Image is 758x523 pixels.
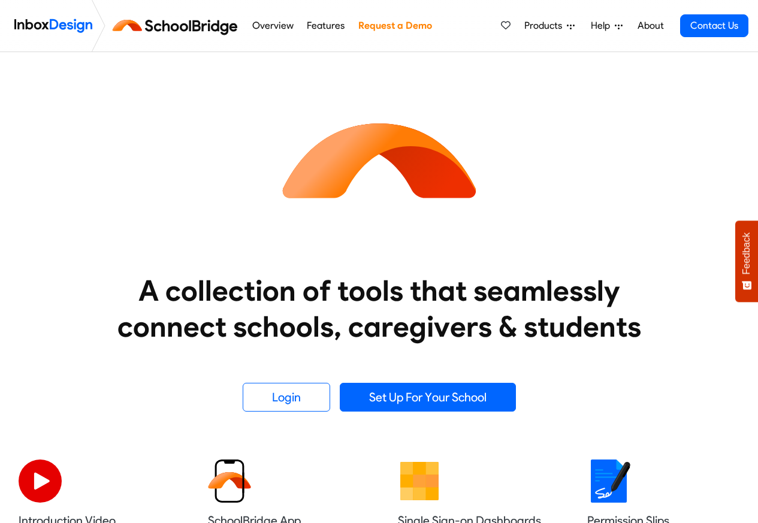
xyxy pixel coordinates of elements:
img: schoolbridge logo [110,11,245,40]
a: Help [586,14,627,38]
img: 2022_01_13_icon_sb_app.svg [208,459,251,503]
a: Features [304,14,348,38]
a: About [634,14,667,38]
img: 2022_01_18_icon_signature.svg [587,459,630,503]
a: Set Up For Your School [340,383,516,412]
img: icon_schoolbridge.svg [271,52,487,268]
a: Overview [249,14,297,38]
span: Feedback [741,232,752,274]
a: Request a Demo [355,14,435,38]
span: Help [591,19,615,33]
img: 2022_07_11_icon_video_playback.svg [19,459,62,503]
a: Contact Us [680,14,748,37]
span: Products [524,19,567,33]
a: Login [243,383,330,412]
heading: A collection of tools that seamlessly connect schools, caregivers & students [95,273,664,344]
img: 2022_01_13_icon_grid.svg [398,459,441,503]
button: Feedback - Show survey [735,220,758,302]
a: Products [520,14,579,38]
